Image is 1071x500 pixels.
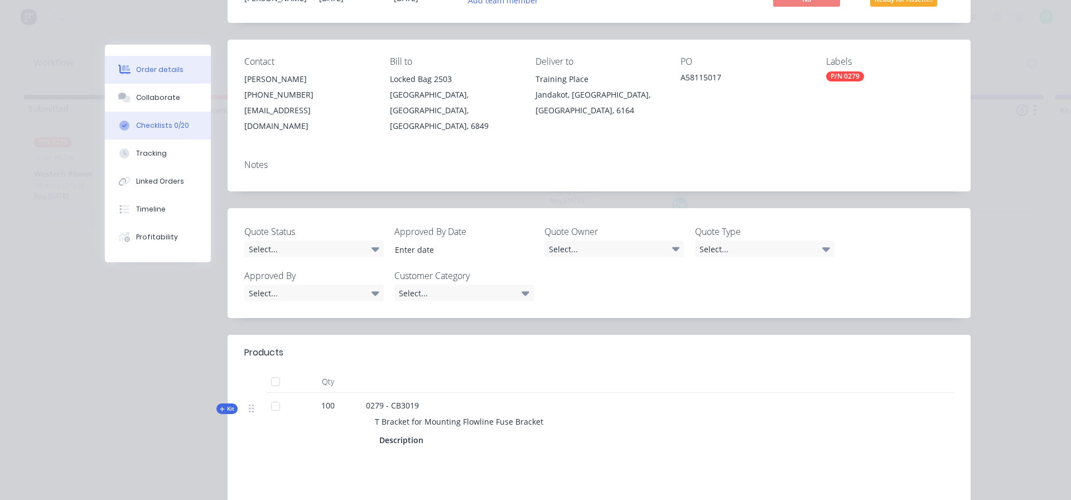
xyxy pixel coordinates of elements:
[136,176,184,186] div: Linked Orders
[136,148,167,158] div: Tracking
[244,56,372,67] div: Contact
[390,87,518,134] div: [GEOGRAPHIC_DATA], [GEOGRAPHIC_DATA], [GEOGRAPHIC_DATA], 6849
[535,71,663,87] div: Training Place
[105,112,211,140] button: Checklists 0/20
[695,225,834,238] label: Quote Type
[244,225,384,238] label: Quote Status
[390,56,518,67] div: Bill to
[136,65,184,75] div: Order details
[220,405,234,413] span: Kit
[244,103,372,134] div: [EMAIL_ADDRESS][DOMAIN_NAME]
[105,223,211,251] button: Profitability
[544,241,684,257] div: Select...
[244,269,384,282] label: Approved By
[375,416,543,427] span: T Bracket for Mounting Flowline Fuse Bracket
[387,241,526,258] input: Enter date
[136,93,180,103] div: Collaborate
[105,140,211,167] button: Tracking
[244,160,954,170] div: Notes
[544,225,684,238] label: Quote Owner
[681,71,808,87] div: A58115017
[390,71,518,134] div: Locked Bag 2503[GEOGRAPHIC_DATA], [GEOGRAPHIC_DATA], [GEOGRAPHIC_DATA], 6849
[244,241,384,257] div: Select...
[244,346,283,359] div: Products
[394,225,534,238] label: Approved By Date
[244,71,372,134] div: [PERSON_NAME][PHONE_NUMBER][EMAIL_ADDRESS][DOMAIN_NAME]
[321,400,335,411] span: 100
[216,403,238,414] div: Kit
[244,71,372,87] div: [PERSON_NAME]
[136,232,178,242] div: Profitability
[390,71,518,87] div: Locked Bag 2503
[535,71,663,118] div: Training PlaceJandakot, [GEOGRAPHIC_DATA], [GEOGRAPHIC_DATA], 6164
[394,285,534,301] div: Select...
[105,167,211,195] button: Linked Orders
[826,56,954,67] div: Labels
[366,400,419,411] span: 0279 - CB3019
[681,56,808,67] div: PO
[105,195,211,223] button: Timeline
[136,204,166,214] div: Timeline
[695,241,834,257] div: Select...
[535,56,663,67] div: Deliver to
[105,84,211,112] button: Collaborate
[379,432,428,448] div: Description
[105,56,211,84] button: Order details
[826,71,864,81] div: P/N 0279
[394,269,534,282] label: Customer Category
[244,87,372,103] div: [PHONE_NUMBER]
[295,371,361,393] div: Qty
[535,87,663,118] div: Jandakot, [GEOGRAPHIC_DATA], [GEOGRAPHIC_DATA], 6164
[244,285,384,301] div: Select...
[136,121,189,131] div: Checklists 0/20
